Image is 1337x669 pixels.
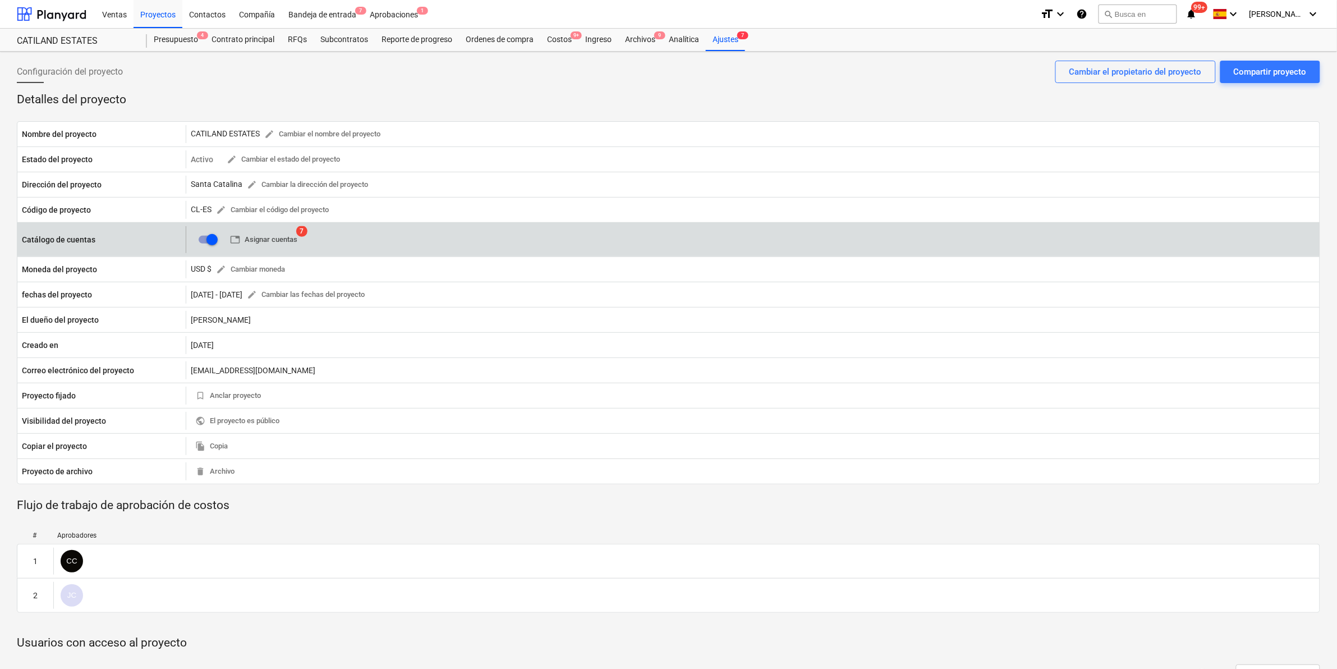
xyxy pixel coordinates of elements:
span: Configuración del proyecto [17,65,123,79]
div: 2 [33,591,38,600]
p: Proyecto fijado [22,390,76,401]
button: El proyecto es público [191,413,284,430]
div: Widget de chat [1281,615,1337,669]
div: [PERSON_NAME] [186,311,1320,329]
p: Creado en [22,340,58,351]
p: Detalles del proyecto [17,92,1320,108]
div: CATILAND ESTATES [191,126,385,143]
i: keyboard_arrow_down [1307,7,1320,21]
span: 9 [654,31,665,39]
div: CATILAND ESTATES [17,35,134,47]
span: 7 [737,31,748,39]
a: Reporte de progreso [375,29,459,51]
button: Cambiar el estado del proyecto [222,151,344,168]
div: [DATE] - [DATE] [191,290,242,299]
div: Ajustes [706,29,745,51]
span: Copia [195,440,228,453]
p: Usuarios con acceso al proyecto [17,635,1320,651]
p: Visibilidad del proyecto [22,415,106,427]
i: Base de conocimientos [1076,7,1087,21]
div: Compartir proyecto [1234,65,1307,79]
p: Copiar el proyecto [22,441,87,452]
div: # [21,531,48,539]
div: Aprobadores [57,531,1316,539]
a: Contrato principal [205,29,281,51]
p: Catálogo de cuentas [22,234,95,245]
span: delete [195,466,205,476]
span: CC [66,557,77,565]
button: Compartir proyecto [1220,61,1320,83]
span: edit [216,205,226,215]
span: Anclar proyecto [195,390,261,402]
span: Cambiar el código del proyecto [216,204,329,217]
button: Archivo [191,463,239,480]
div: Archivos [618,29,662,51]
p: Correo electrónico del proyecto [22,365,134,376]
span: 99+ [1192,2,1208,13]
p: Estado del proyecto [22,154,93,165]
i: notifications [1186,7,1197,21]
button: Anclar proyecto [191,387,265,405]
button: Busca en [1099,4,1177,24]
span: edit [247,180,257,190]
span: edit [227,154,237,164]
button: Cambiar el propietario del proyecto [1055,61,1216,83]
div: 1 [33,557,38,566]
p: Dirección del proyecto [22,179,102,190]
span: Cambiar el nombre del proyecto [264,128,380,141]
span: search [1104,10,1113,19]
div: Santa Catalina [191,176,373,194]
span: USD $ [191,264,212,273]
button: Cambiar el nombre del proyecto [260,126,385,143]
iframe: Chat Widget [1281,615,1337,669]
span: edit [264,129,274,139]
span: Cambiar el estado del proyecto [227,153,340,166]
span: table [230,235,240,245]
span: Cambiar moneda [216,263,285,276]
i: keyboard_arrow_down [1227,7,1240,21]
span: El proyecto es público [195,415,279,428]
i: format_size [1040,7,1054,21]
p: Nombre del proyecto [22,129,97,140]
span: file_copy [195,441,205,451]
div: Presupuesto [147,29,205,51]
span: 7 [355,7,366,15]
i: keyboard_arrow_down [1054,7,1067,21]
p: El dueño del proyecto [22,314,99,326]
button: Cambiar la dirección del proyecto [242,176,373,194]
a: Ingreso [578,29,618,51]
button: Cambiar las fechas del proyecto [242,286,369,304]
span: public [195,416,205,426]
a: RFQs [281,29,314,51]
span: [PERSON_NAME] [1249,10,1306,19]
span: Archivo [195,465,235,478]
p: Moneda del proyecto [22,264,97,275]
span: edit [216,264,226,274]
a: Ordenes de compra [459,29,540,51]
div: Costos [540,29,578,51]
a: Subcontratos [314,29,375,51]
div: [EMAIL_ADDRESS][DOMAIN_NAME] [186,361,1320,379]
span: Cambiar las fechas del proyecto [247,288,365,301]
span: 9+ [571,31,582,39]
div: [DATE] [186,336,1320,354]
p: fechas del proyecto [22,289,92,300]
p: Proyecto de archivo [22,466,93,477]
button: Cambiar moneda [212,261,290,278]
a: Ajustes7 [706,29,745,51]
span: edit [247,290,257,300]
a: Presupuesto4 [147,29,205,51]
span: 7 [296,226,307,237]
p: Flujo de trabajo de aprobación de costos [17,498,1320,514]
p: Activo [191,154,213,165]
span: JC [67,591,76,599]
span: 4 [197,31,208,39]
span: Cambiar la dirección del proyecto [247,178,368,191]
div: Cambiar el propietario del proyecto [1069,65,1202,79]
a: Analítica [662,29,706,51]
p: Código de proyecto [22,204,91,216]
